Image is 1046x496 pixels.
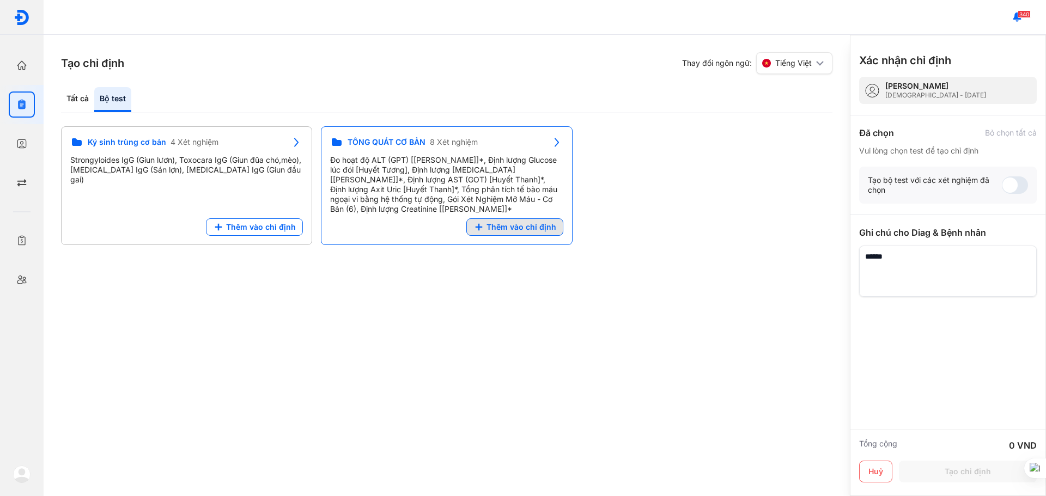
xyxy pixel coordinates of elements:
[1018,10,1031,18] span: 340
[859,146,1037,156] div: Vui lòng chọn test để tạo chỉ định
[868,175,1002,195] div: Tạo bộ test với các xét nghiệm đã chọn
[859,439,897,452] div: Tổng cộng
[859,126,894,139] div: Đã chọn
[466,218,563,236] button: Thêm vào chỉ định
[859,53,951,68] h3: Xác nhận chỉ định
[70,155,303,185] div: Strongyloides IgG (Giun lươn), Toxocara IgG (Giun đũa chó,mèo), [MEDICAL_DATA] IgG (Sán lợn), [ME...
[885,81,986,91] div: [PERSON_NAME]
[859,226,1037,239] div: Ghi chú cho Diag & Bệnh nhân
[226,222,296,232] span: Thêm vào chỉ định
[206,218,303,236] button: Thêm vào chỉ định
[14,9,30,26] img: logo
[348,137,425,147] span: TỔNG QUÁT CƠ BẢN
[885,91,986,100] div: [DEMOGRAPHIC_DATA] - [DATE]
[775,58,812,68] span: Tiếng Việt
[899,461,1037,482] button: Tạo chỉ định
[171,137,218,147] span: 4 Xét nghiệm
[430,137,478,147] span: 8 Xét nghiệm
[330,155,563,214] div: Đo hoạt độ ALT (GPT) [[PERSON_NAME]]*, Định lượng Glucose lúc đói [Huyết Tương], Định lượng [MEDI...
[94,87,131,112] div: Bộ test
[486,222,556,232] span: Thêm vào chỉ định
[682,52,832,74] div: Thay đổi ngôn ngữ:
[61,56,124,71] h3: Tạo chỉ định
[859,461,892,482] button: Huỷ
[13,466,31,483] img: logo
[88,137,166,147] span: Ký sinh trùng cơ bản
[1009,439,1037,452] div: 0 VND
[61,87,94,112] div: Tất cả
[985,128,1037,138] div: Bỏ chọn tất cả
